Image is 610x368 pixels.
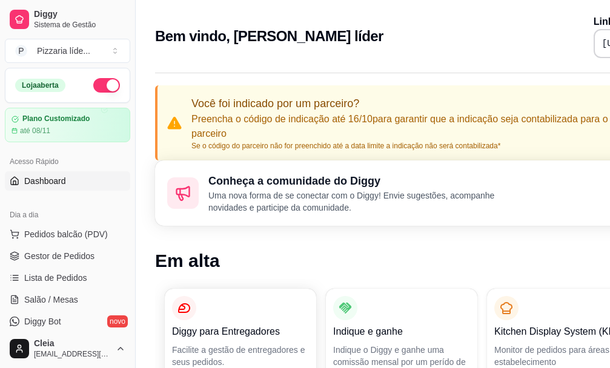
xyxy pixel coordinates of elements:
p: Facilite a gestão de entregadores e seus pedidos. [172,344,309,368]
p: Uma nova forma de se conectar com o Diggy! Envie sugestões, acompanhe novidades e participe da co... [208,189,519,214]
div: Pizzaria líde ... [37,45,90,57]
article: até 08/11 [20,126,50,136]
span: Cleia [34,338,111,349]
span: Diggy Bot [24,315,61,327]
p: Indique e ganhe [333,324,470,339]
a: Gestor de Pedidos [5,246,130,266]
a: DiggySistema de Gestão [5,5,130,34]
a: Salão / Mesas [5,290,130,309]
div: Dia a dia [5,205,130,225]
span: Salão / Mesas [24,294,78,306]
span: Diggy [34,9,125,20]
span: P [15,45,27,57]
span: [EMAIL_ADDRESS][DOMAIN_NAME] [34,349,111,359]
button: Select a team [5,39,130,63]
span: Dashboard [24,175,66,187]
span: Gestor de Pedidos [24,250,94,262]
h2: Bem vindo, [PERSON_NAME] líder [155,27,383,46]
div: Acesso Rápido [5,152,130,171]
span: Pedidos balcão (PDV) [24,228,108,240]
a: Diggy Botnovo [5,312,130,331]
div: Loja aberta [15,79,65,92]
button: Cleia[EMAIL_ADDRESS][DOMAIN_NAME] [5,334,130,363]
button: Pedidos balcão (PDV) [5,225,130,244]
button: Alterar Status [93,78,120,93]
h2: Conheça a comunidade do Diggy [208,172,519,189]
span: Lista de Pedidos [24,272,87,284]
a: Dashboard [5,171,130,191]
a: Lista de Pedidos [5,268,130,287]
p: Diggy para Entregadores [172,324,309,339]
article: Plano Customizado [22,114,90,123]
span: Sistema de Gestão [34,20,125,30]
a: Plano Customizadoaté 08/11 [5,108,130,142]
